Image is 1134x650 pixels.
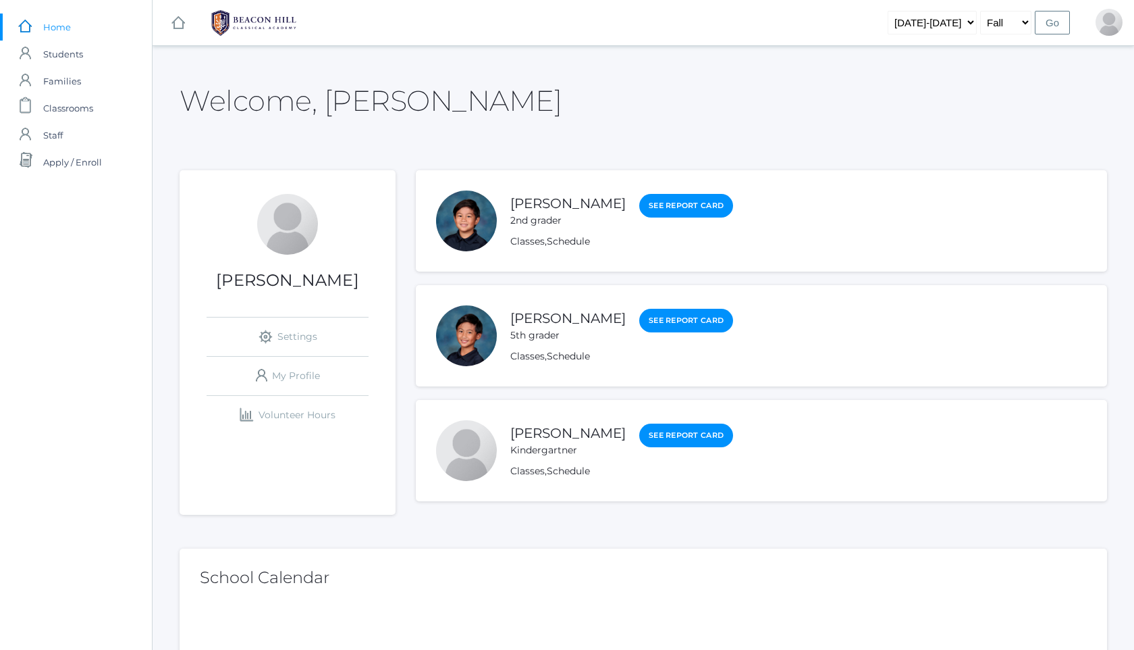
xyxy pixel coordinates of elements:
[436,420,497,481] div: Kailo Soratorio
[639,309,733,332] a: See Report Card
[547,465,590,477] a: Schedule
[43,149,102,176] span: Apply / Enroll
[510,234,733,249] div: ,
[43,122,63,149] span: Staff
[510,328,626,343] div: 5th grader
[510,464,733,478] div: ,
[180,272,396,289] h1: [PERSON_NAME]
[436,191,497,251] div: Nico Soratorio
[43,68,81,95] span: Families
[510,465,545,477] a: Classes
[547,235,590,247] a: Schedule
[200,569,1087,586] h2: School Calendar
[43,41,83,68] span: Students
[639,194,733,218] a: See Report Card
[436,305,497,366] div: Matteo Soratorio
[510,214,626,228] div: 2nd grader
[639,424,733,447] a: See Report Card
[180,85,562,116] h2: Welcome, [PERSON_NAME]
[1035,11,1070,34] input: Go
[510,425,626,441] a: [PERSON_NAME]
[510,350,545,362] a: Classes
[547,350,590,362] a: Schedule
[43,14,71,41] span: Home
[510,310,626,326] a: [PERSON_NAME]
[1096,9,1123,36] div: Lew Soratorio
[510,443,626,457] div: Kindergartner
[207,357,369,395] a: My Profile
[510,195,626,211] a: [PERSON_NAME]
[510,235,545,247] a: Classes
[207,318,369,356] a: Settings
[257,194,318,255] div: Lew Soratorio
[510,349,733,364] div: ,
[203,6,304,40] img: BHCALogos-05-308ed15e86a5a0abce9b8dd61676a3503ac9727e845dece92d48e8588c001991.png
[207,396,369,434] a: Volunteer Hours
[43,95,93,122] span: Classrooms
